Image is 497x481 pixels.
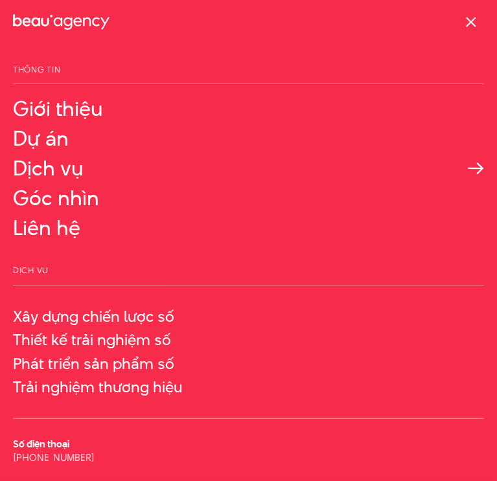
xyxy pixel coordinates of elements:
[13,451,484,464] p: [PHONE_NUMBER]
[13,65,484,84] span: Thông tin
[13,379,484,396] a: Trải nghiệm thương hiệu
[13,437,69,451] b: Số điện thoại
[13,97,484,120] a: Giới thiệu
[13,127,484,150] a: Dự án
[13,216,484,240] a: Liên hệ
[13,308,484,325] a: Xây dựng chiến lược số
[13,331,484,348] a: Thiết kế trải nghiệm số
[13,265,484,285] span: Dịch vụ
[13,186,484,210] a: Góc nhìn
[13,355,484,372] a: Phát triển sản phẩm số
[13,157,484,180] a: Dịch vụ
